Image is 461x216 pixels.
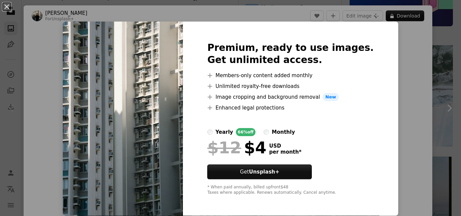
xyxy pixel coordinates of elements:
[207,82,374,90] li: Unlimited royalty-free downloads
[264,129,269,135] input: monthly
[207,139,266,156] div: $4
[249,169,279,175] strong: Unsplash+
[323,93,339,101] span: New
[207,139,241,156] span: $12
[207,104,374,112] li: Enhanced legal protections
[63,22,183,216] img: premium_photo-1756181211629-a024a0154173
[207,185,374,195] div: * When paid annually, billed upfront $48 Taxes where applicable. Renews automatically. Cancel any...
[207,129,213,135] input: yearly66%off
[269,143,301,149] span: USD
[207,71,374,80] li: Members-only content added monthly
[207,42,374,66] h2: Premium, ready to use images. Get unlimited access.
[215,128,233,136] div: yearly
[272,128,295,136] div: monthly
[269,149,301,155] span: per month *
[207,164,312,179] button: GetUnsplash+
[236,128,256,136] div: 66% off
[207,93,374,101] li: Image cropping and background removal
